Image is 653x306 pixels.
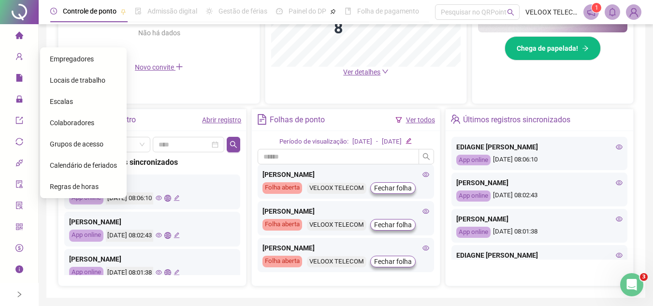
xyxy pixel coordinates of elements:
div: Últimos registros sincronizados [68,156,236,168]
span: search [422,153,430,160]
span: Locais de trabalho [50,76,105,84]
span: eye [616,179,623,186]
span: arrow-right [582,45,589,52]
span: Controle de ponto [63,7,116,15]
div: Folhas de ponto [270,112,325,128]
span: lock [15,91,23,110]
div: Últimos registros sincronizados [463,112,570,128]
span: eye [616,252,623,259]
span: global [164,232,171,238]
span: user-add [15,48,23,68]
span: global [164,269,171,276]
span: dashboard [276,8,283,15]
span: eye [156,232,162,238]
div: EDIAGNE [PERSON_NAME] [456,250,623,261]
span: eye [422,171,429,178]
span: Regras de horas [50,183,99,190]
span: Gestão de férias [218,7,267,15]
span: pushpin [120,9,126,15]
div: Período de visualização: [279,137,348,147]
span: notification [587,8,595,16]
div: - [376,137,378,147]
div: [DATE] [352,137,372,147]
span: 1 [595,4,598,11]
div: [DATE] [382,137,402,147]
span: eye [616,216,623,222]
div: App online [69,267,103,279]
span: sun [206,8,213,15]
div: Folha aberta [262,256,302,267]
span: Chega de papelada! [517,43,578,54]
span: edit [406,138,412,144]
span: Novo convite [135,63,183,71]
span: sync [15,133,23,153]
sup: 1 [592,3,601,13]
span: eye [422,208,429,215]
span: file-text [257,114,267,124]
span: home [15,27,23,46]
span: Colaboradores [50,119,94,127]
span: qrcode [15,219,23,238]
span: 3 [640,273,648,281]
div: [PERSON_NAME] [69,217,235,227]
div: Folha aberta [262,219,302,231]
span: Admissão digital [147,7,197,15]
div: VELOOX TELECOM [307,256,366,267]
span: export [15,112,23,131]
span: Folha de pagamento [357,7,419,15]
span: file-done [135,8,142,15]
span: Grupos de acesso [50,140,103,148]
button: Chega de papelada! [505,36,601,60]
span: Fechar folha [374,183,412,193]
button: Fechar folha [370,256,416,267]
div: [PERSON_NAME] [262,243,429,253]
div: Ediagne Bida Lima [69,179,235,190]
span: edit [174,269,180,276]
iframe: Intercom live chat [620,273,643,296]
button: Fechar folha [370,182,416,194]
div: [DATE] 08:06:10 [106,192,153,204]
span: Calendário de feriados [50,161,117,169]
button: Fechar folha [370,219,416,231]
span: audit [15,176,23,195]
span: Fechar folha [374,256,412,267]
span: clock-circle [50,8,57,15]
div: VELOOX TELECOM [307,219,366,231]
span: Painel do DP [289,7,326,15]
span: eye [156,195,162,201]
span: search [507,9,514,16]
span: solution [15,197,23,217]
span: Fechar folha [374,219,412,230]
span: pushpin [330,9,336,15]
span: Ver detalhes [343,68,380,76]
span: plus [175,63,183,71]
div: [DATE] 08:02:43 [106,230,153,242]
a: Abrir registro [202,116,241,124]
span: down [382,68,389,75]
div: [DATE] 08:02:43 [456,190,623,202]
div: App online [69,230,103,242]
div: [PERSON_NAME] [262,169,429,180]
div: VELOOX TELECOM [307,183,366,194]
div: App online [456,227,491,238]
div: EDIAGNE [PERSON_NAME] [456,142,623,152]
a: Ver todos [406,116,435,124]
div: [DATE] 08:06:10 [456,155,623,166]
span: Empregadores [50,55,94,63]
a: Ver detalhes down [343,68,389,76]
span: filter [395,117,402,123]
img: 78240 [626,5,641,19]
div: [PERSON_NAME] [456,177,623,188]
span: book [345,8,351,15]
span: bell [608,8,617,16]
div: App online [456,190,491,202]
div: [PERSON_NAME] [69,254,235,264]
span: edit [174,232,180,238]
span: eye [422,245,429,251]
span: VELOOX TELECOM [525,7,578,17]
div: [DATE] 08:01:38 [106,267,153,279]
span: dollar [15,240,23,259]
span: edit [174,195,180,201]
span: file [15,70,23,89]
span: global [164,195,171,201]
